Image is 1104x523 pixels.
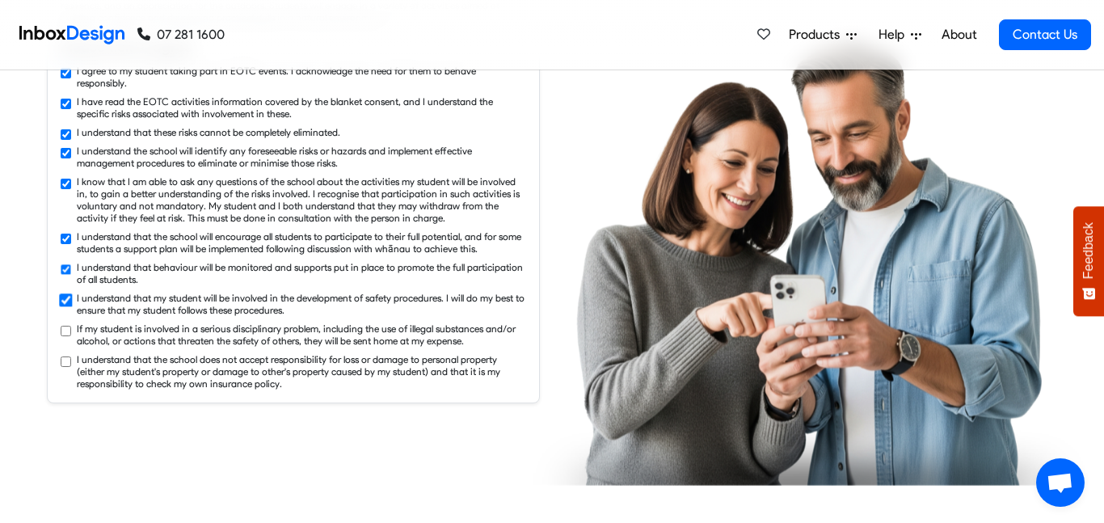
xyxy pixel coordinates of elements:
button: Feedback - Show survey [1073,206,1104,316]
a: Products [782,19,863,51]
label: I understand that the school does not accept responsibility for loss or damage to personal proper... [77,353,526,390]
label: I have read the EOTC activities information covered by the blanket consent, and I understand the ... [77,95,526,120]
label: I agree to my student taking part in EOTC events. I acknowledge the need for them to behave respo... [77,65,526,89]
label: If my student is involved in a serious disciplinary problem, including the use of illegal substan... [77,323,526,347]
a: 07 281 1600 [137,25,225,44]
span: Products [789,25,846,44]
label: I understand the school will identify any foreseeable risks or hazards and implement effective ma... [77,145,526,169]
a: Open chat [1036,458,1085,507]
img: parents_using_phone.png [533,37,1088,485]
span: Help [879,25,911,44]
a: Contact Us [999,19,1091,50]
a: Help [872,19,928,51]
label: I understand that the school will encourage all students to participate to their full potential, ... [77,230,526,255]
label: I know that I am able to ask any questions of the school about the activities my student will be ... [77,175,526,224]
a: About [937,19,981,51]
span: Feedback [1081,222,1096,279]
label: I understand that these risks cannot be completely eliminated. [77,126,340,138]
label: I understand that behaviour will be monitored and supports put in place to promote the full parti... [77,261,526,285]
label: I understand that my student will be involved in the development of safety procedures. I will do ... [77,292,526,316]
